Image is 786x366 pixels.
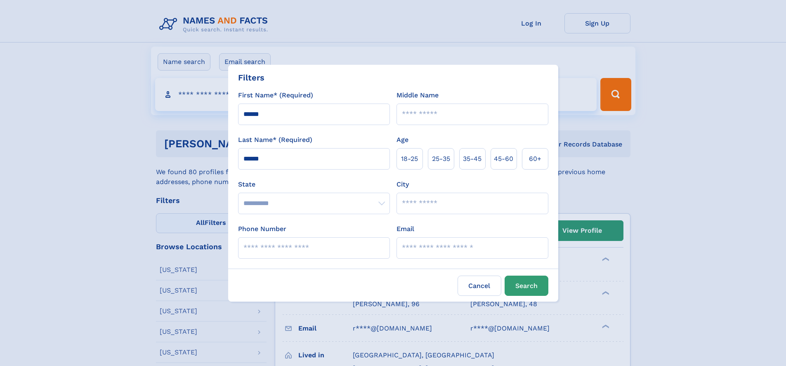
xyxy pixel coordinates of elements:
span: 18‑25 [401,154,418,164]
span: 35‑45 [463,154,482,164]
span: 45‑60 [494,154,513,164]
label: State [238,179,390,189]
label: Middle Name [397,90,439,100]
label: First Name* (Required) [238,90,313,100]
label: Age [397,135,408,145]
label: Last Name* (Required) [238,135,312,145]
label: Cancel [458,276,501,296]
label: City [397,179,409,189]
div: Filters [238,71,264,84]
label: Email [397,224,414,234]
span: 60+ [529,154,541,164]
button: Search [505,276,548,296]
span: 25‑35 [432,154,450,164]
label: Phone Number [238,224,286,234]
